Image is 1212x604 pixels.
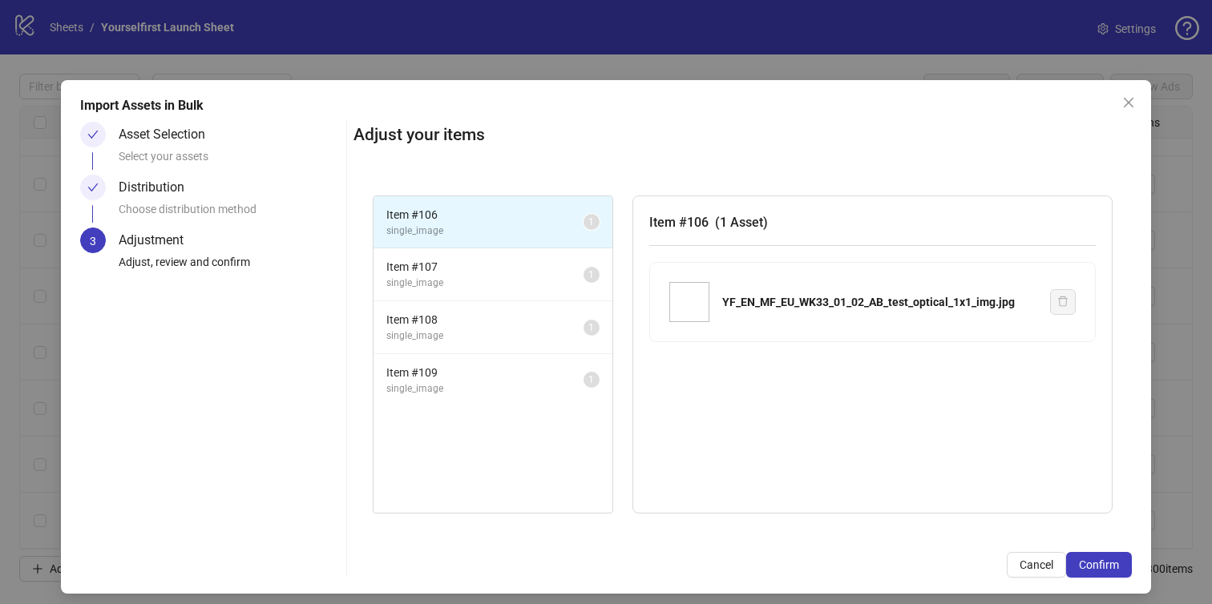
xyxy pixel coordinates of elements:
[669,282,709,322] img: YF_EN_MF_EU_WK33_01_02_AB_test_optical_1x1_img.jpg
[386,223,584,239] span: single_image
[119,175,197,200] div: Distribution
[119,122,218,147] div: Asset Selection
[588,374,594,385] span: 1
[1079,558,1119,571] span: Confirm
[722,293,1038,311] div: YF_EN_MF_EU_WK33_01_02_AB_test_optical_1x1_img.jpg
[584,372,600,388] sup: 1
[386,364,584,381] span: Item # 109
[386,328,584,344] span: single_image
[584,214,600,230] sup: 1
[1066,552,1132,578] button: Confirm
[386,311,584,328] span: Item # 108
[119,147,340,175] div: Select your assets
[119,253,340,280] div: Adjust, review and confirm
[386,206,584,223] span: Item # 106
[386,276,584,291] span: single_image
[1050,289,1076,315] button: Delete
[588,322,594,333] span: 1
[1020,558,1053,571] span: Cancel
[584,267,600,283] sup: 1
[90,235,96,248] span: 3
[649,212,1097,232] h3: Item # 106
[353,122,1133,148] h2: Adjust your items
[584,320,600,336] sup: 1
[386,258,584,276] span: Item # 107
[588,216,594,228] span: 1
[119,228,196,253] div: Adjustment
[87,129,99,140] span: check
[1122,96,1135,109] span: close
[1116,90,1141,115] button: Close
[119,200,340,228] div: Choose distribution method
[588,269,594,280] span: 1
[80,96,1133,115] div: Import Assets in Bulk
[386,381,584,397] span: single_image
[1007,552,1066,578] button: Cancel
[715,215,768,230] span: ( 1 Asset )
[87,182,99,193] span: check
